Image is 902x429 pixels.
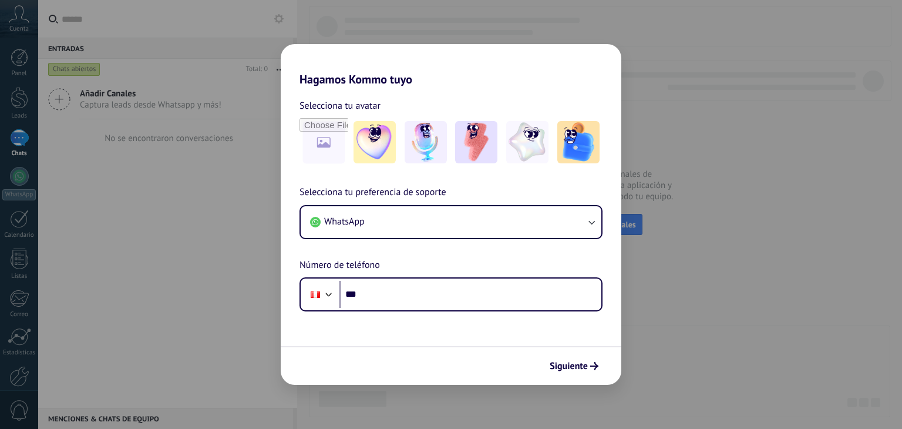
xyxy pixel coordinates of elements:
[304,282,327,307] div: Peru: + 51
[557,121,600,163] img: -5.jpeg
[299,98,381,113] span: Selecciona tu avatar
[281,44,621,86] h2: Hagamos Kommo tuyo
[354,121,396,163] img: -1.jpeg
[544,356,604,376] button: Siguiente
[455,121,497,163] img: -3.jpeg
[506,121,548,163] img: -4.jpeg
[299,258,380,273] span: Número de teléfono
[301,206,601,238] button: WhatsApp
[324,216,365,227] span: WhatsApp
[550,362,588,370] span: Siguiente
[405,121,447,163] img: -2.jpeg
[299,185,446,200] span: Selecciona tu preferencia de soporte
